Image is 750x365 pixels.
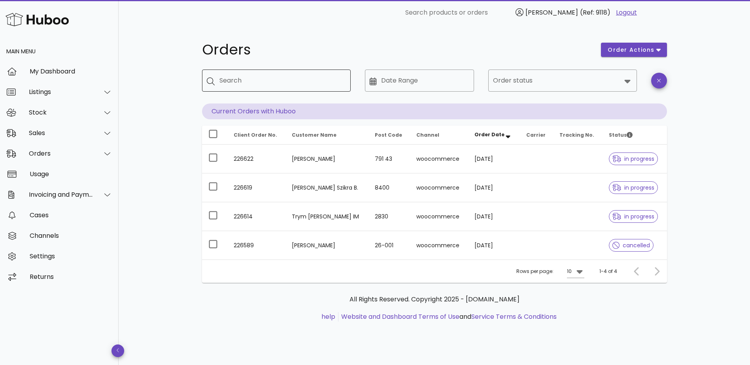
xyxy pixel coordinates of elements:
td: [PERSON_NAME] [285,231,368,260]
span: [PERSON_NAME] [525,8,578,17]
span: order actions [607,46,655,54]
span: in progress [612,185,654,190]
div: 10 [567,268,572,275]
span: in progress [612,214,654,219]
th: Post Code [368,126,410,145]
div: Invoicing and Payments [29,191,93,198]
td: [PERSON_NAME] [285,145,368,173]
div: Orders [29,150,93,157]
span: Status [609,132,633,138]
p: Current Orders with Huboo [202,103,667,119]
li: and [338,312,557,322]
td: [PERSON_NAME] Szikra B. [285,173,368,202]
span: Order Date [474,131,504,138]
span: Post Code [375,132,402,138]
span: Carrier [526,132,546,138]
span: cancelled [612,243,650,248]
th: Carrier [520,126,553,145]
span: Client Order No. [234,132,277,138]
div: Channels [30,232,112,239]
td: 226614 [227,202,286,231]
p: All Rights Reserved. Copyright 2025 - [DOMAIN_NAME] [208,295,661,304]
div: Settings [30,252,112,260]
td: Trym [PERSON_NAME] IM [285,202,368,231]
td: 8400 [368,173,410,202]
div: 1-4 of 4 [599,268,617,275]
div: Sales [29,129,93,137]
div: Usage [30,170,112,178]
h1: Orders [202,43,592,57]
span: in progress [612,156,654,162]
button: order actions [601,43,667,57]
a: Website and Dashboard Terms of Use [341,312,459,321]
th: Client Order No. [227,126,286,145]
a: help [321,312,335,321]
div: Returns [30,273,112,280]
img: Huboo Logo [6,11,69,28]
th: Status [603,126,667,145]
td: woocommerce [410,231,468,260]
a: Service Terms & Conditions [471,312,557,321]
span: Tracking No. [559,132,594,138]
span: (Ref: 9118) [580,8,610,17]
th: Tracking No. [553,126,603,145]
th: Customer Name [285,126,368,145]
td: 226589 [227,231,286,260]
th: Order Date: Sorted descending. Activate to remove sorting. [468,126,520,145]
a: Logout [616,8,637,17]
span: Customer Name [292,132,336,138]
td: [DATE] [468,173,520,202]
td: 226622 [227,145,286,173]
div: 10Rows per page: [567,265,584,278]
td: [DATE] [468,202,520,231]
td: 26-001 [368,231,410,260]
span: Channel [416,132,439,138]
td: 791 43 [368,145,410,173]
td: 2830 [368,202,410,231]
div: Cases [30,211,112,219]
div: Listings [29,88,93,96]
div: Order status [488,70,637,92]
div: Stock [29,109,93,116]
td: woocommerce [410,173,468,202]
td: [DATE] [468,231,520,260]
div: Rows per page: [516,260,584,283]
div: My Dashboard [30,68,112,75]
td: [DATE] [468,145,520,173]
th: Channel [410,126,468,145]
td: woocommerce [410,145,468,173]
td: 226619 [227,173,286,202]
td: woocommerce [410,202,468,231]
